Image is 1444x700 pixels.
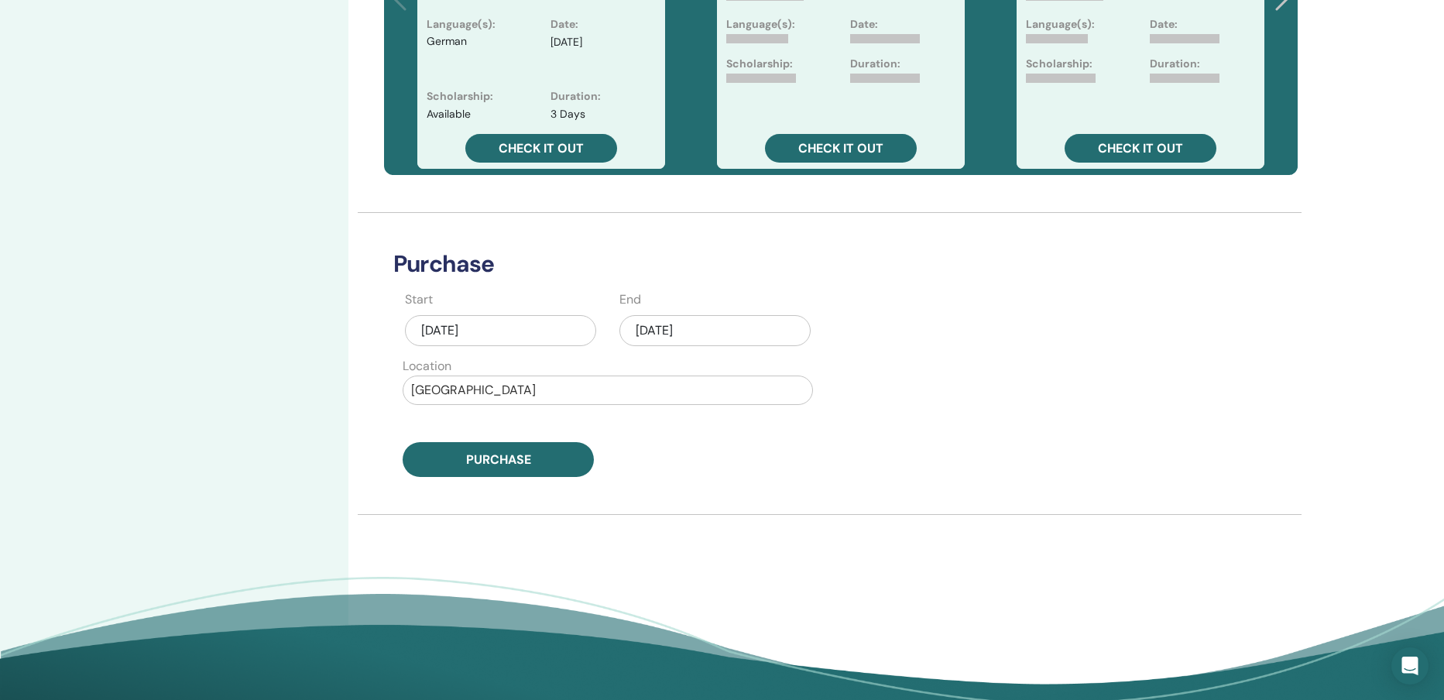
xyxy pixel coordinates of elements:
[619,290,641,309] label: End
[1026,56,1092,72] p: Scholarship:
[850,56,900,72] p: Duration:
[850,16,878,33] p: Date:
[405,315,596,346] div: [DATE]
[551,34,582,50] p: [DATE]
[427,106,471,122] p: Available
[465,134,617,163] a: Check it out
[403,442,594,477] button: Purchase
[427,34,467,76] p: German
[499,140,584,156] span: Check it out
[1150,16,1178,33] p: Date:
[427,16,496,33] p: Language(s) :
[798,140,883,156] span: Check it out
[403,357,451,376] label: Location
[427,88,493,105] p: Scholarship :
[466,451,531,468] span: Purchase
[551,106,585,122] p: 3 Days
[405,290,433,309] label: Start
[1391,647,1429,685] div: Open Intercom Messenger
[1150,56,1200,72] p: Duration:
[384,250,1175,278] h3: Purchase
[619,315,811,346] div: [DATE]
[726,16,795,33] p: Language(s):
[765,134,917,163] a: Check it out
[551,88,601,105] p: Duration :
[1065,134,1216,163] a: Check it out
[551,16,578,33] p: Date :
[1026,16,1095,33] p: Language(s):
[726,56,793,72] p: Scholarship:
[1098,140,1183,156] span: Check it out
